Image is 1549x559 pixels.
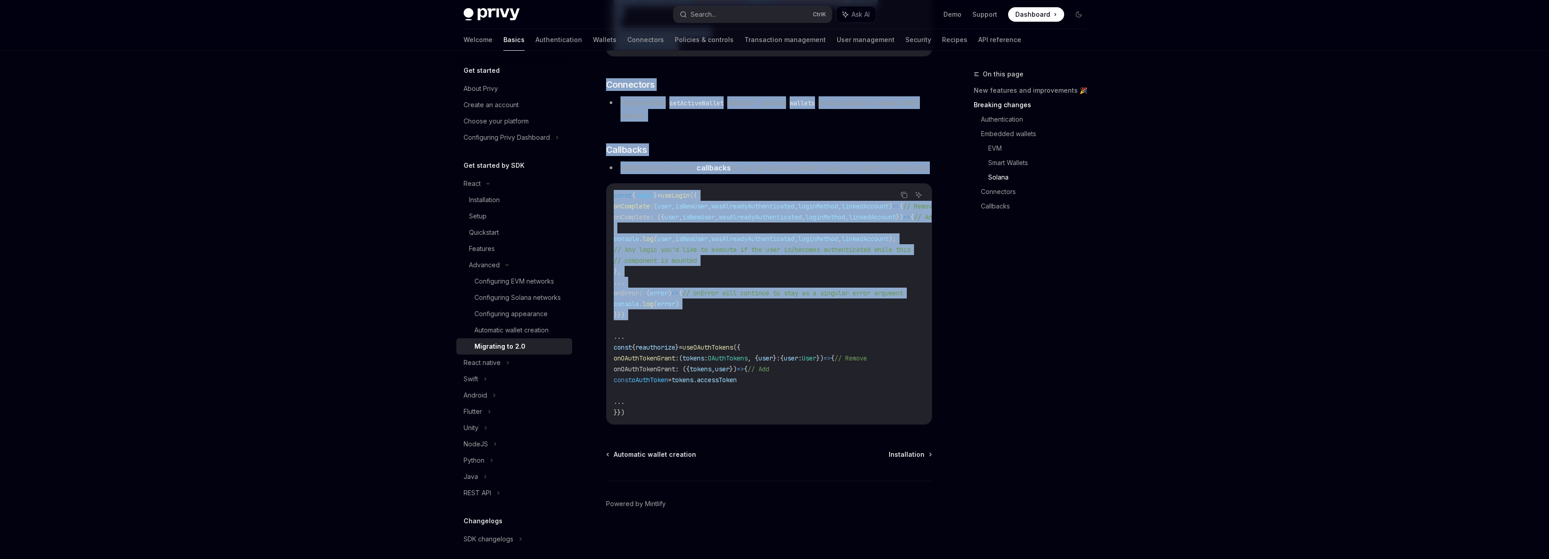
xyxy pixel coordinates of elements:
div: Java [464,471,478,482]
span: }}) [614,311,625,319]
span: ({ [690,191,697,199]
span: => [892,202,900,210]
span: ) [675,300,679,308]
a: Security [905,29,931,51]
span: isNewUser [675,235,708,243]
span: : [675,354,679,362]
span: { [632,191,635,199]
a: Powered by Mintlify [606,499,666,508]
a: Smart Wallets [988,156,1093,170]
span: : ( [639,289,650,297]
div: Installation [469,194,500,205]
span: }) [729,365,737,373]
span: reauthorize [635,343,675,351]
span: loginMethod [798,235,838,243]
span: linkedAccount [842,202,889,210]
a: Configuring Solana networks [456,289,572,306]
span: onError [614,289,639,297]
code: setActiveWallet [666,98,727,108]
span: // Any logic you'd like to execute if the user is/becomes authenticated while this [614,246,910,254]
div: Features [469,243,495,254]
a: Basics [503,29,525,51]
a: Installation [456,192,572,208]
span: , [711,365,715,373]
h5: Get started [464,65,500,76]
code: wallets [786,98,819,108]
a: Create an account [456,97,572,113]
a: Embedded wallets [981,127,1093,141]
a: Authentication [535,29,582,51]
a: Breaking changes [974,98,1093,112]
a: Choose your platform [456,113,572,129]
span: Connectors [606,78,655,91]
span: loginMethod [805,213,845,221]
li: Updated all non-error to use named arguments instead of positional arguments. [606,161,932,174]
a: Authentication [981,112,1093,127]
span: OAuthTokens [708,354,748,362]
a: Support [972,10,997,19]
div: Flutter [464,406,482,417]
span: isNewUser [675,202,708,210]
div: Configuring Solana networks [474,292,561,303]
span: // Add [748,365,769,373]
span: tokens [690,365,711,373]
a: Callbacks [981,199,1093,213]
span: . [639,235,643,243]
span: user [657,202,672,210]
span: isNewUser [682,213,715,221]
span: : ({ [675,365,690,373]
a: Installation [889,450,931,459]
span: Ask AI [852,10,870,19]
span: => [903,213,910,221]
span: // Remove [834,354,867,362]
span: , [802,213,805,221]
span: const [614,343,632,351]
span: ( [679,354,682,362]
button: Toggle dark mode [1071,7,1086,22]
div: Choose your platform [464,116,529,127]
div: React [464,178,481,189]
span: } [773,354,777,362]
span: tokens [672,376,693,384]
span: ... [614,332,625,341]
span: console [614,235,639,243]
span: loginMethod [798,202,838,210]
span: } [675,343,679,351]
h5: Get started by SDK [464,160,525,171]
span: console [614,300,639,308]
span: oAuthToken [632,376,668,384]
span: , [679,213,682,221]
span: Dashboard [1015,10,1050,19]
div: Swift [464,374,478,384]
span: log [643,235,654,243]
span: : [650,202,654,210]
a: Welcome [464,29,493,51]
span: , [672,235,675,243]
span: { [831,354,834,362]
li: Removed the method - use the array directly to interact with wallets. [606,96,932,122]
button: Ask AI [913,189,924,201]
a: Configuring EVM networks [456,273,572,289]
span: onComplete [614,213,650,221]
span: ({ [733,343,740,351]
span: , [845,213,849,221]
span: Ctrl K [813,11,826,18]
h5: Changelogs [464,516,502,526]
span: user [758,354,773,362]
button: Search...CtrlK [673,6,832,23]
div: Configuring Privy Dashboard [464,132,550,143]
span: const [614,191,632,199]
span: Callbacks [606,143,647,156]
span: { [632,343,635,351]
a: Connectors [981,185,1093,199]
span: onOAuthTokenGrant [614,365,675,373]
a: Automatic wallet creation [607,450,696,459]
span: Installation [889,450,924,459]
span: // onError will continue to stay as a singular error argument [682,289,903,297]
span: // Remove [903,202,936,210]
span: }}) [614,408,625,417]
span: { [679,289,682,297]
a: Policies & controls [675,29,734,51]
span: ... [614,398,625,406]
span: user [664,213,679,221]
